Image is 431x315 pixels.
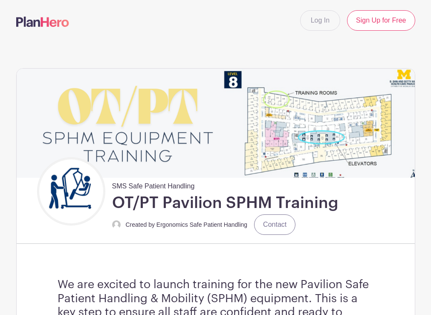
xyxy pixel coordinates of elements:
a: Log In [300,10,340,31]
img: default-ce2991bfa6775e67f084385cd625a349d9dcbb7a52a09fb2fda1e96e2d18dcdb.png [112,220,121,229]
a: Sign Up for Free [347,10,415,31]
a: Contact [254,214,295,235]
img: logo-507f7623f17ff9eddc593b1ce0a138ce2505c220e1c5a4e2b4648c50719b7d32.svg [16,17,69,27]
img: event_banner_9671.png [17,69,415,178]
h1: OT/PT Pavilion SPHM Training [112,193,338,213]
span: SMS Safe Patient Handling [112,178,195,191]
small: Created by Ergonomics Safe Patient Handling [126,221,248,228]
img: Untitled%20design.png [39,159,103,223]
